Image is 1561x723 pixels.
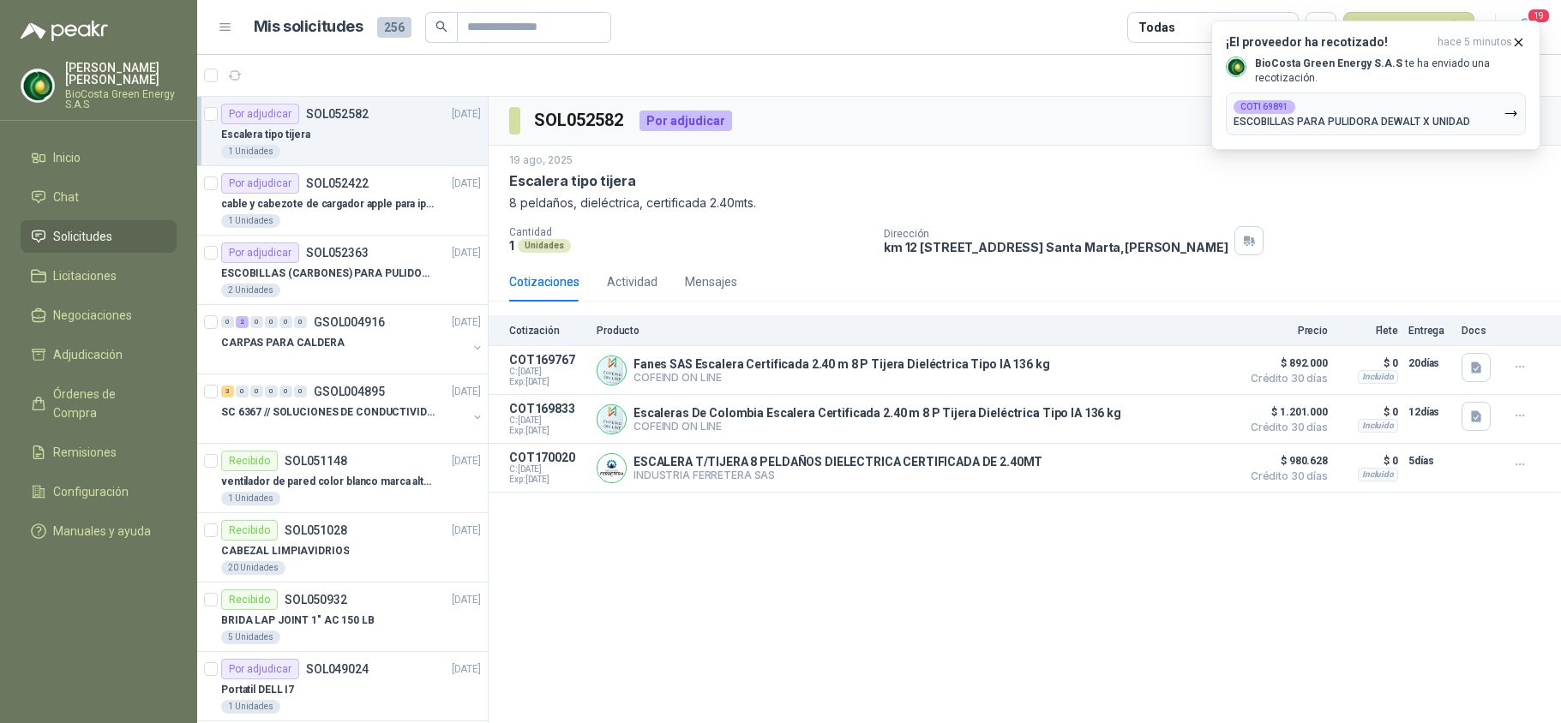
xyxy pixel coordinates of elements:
p: Docs [1462,325,1496,337]
span: Crédito 30 días [1242,471,1328,481]
p: ESCOBILLAS (CARBONES) PARA PULIDORA DEWALT [221,266,435,282]
img: Company Logo [597,405,626,433]
div: 1 Unidades [221,145,280,158]
div: 0 [250,316,263,328]
a: Remisiones [21,436,177,469]
a: Manuales y ayuda [21,515,177,547]
p: BioCosta Green Energy S.A.S [65,89,177,110]
p: [DATE] [452,176,481,192]
div: 0 [221,316,234,328]
img: Company Logo [1227,57,1246,76]
a: Órdenes de Compra [21,378,177,429]
a: 0 2 0 0 0 0 GSOL004916[DATE] CARPAS PARA CALDERA [221,312,484,367]
p: Escalera tipo tijera [509,172,635,190]
p: $ 0 [1338,451,1398,471]
span: Licitaciones [53,266,117,285]
div: Por adjudicar [221,242,299,263]
a: Por adjudicarSOL052363[DATE] ESCOBILLAS (CARBONES) PARA PULIDORA DEWALT2 Unidades [197,236,488,305]
a: RecibidoSOL051148[DATE] ventilador de pared color blanco marca alteza1 Unidades [197,444,488,513]
button: COT169891ESCOBILLAS PARA PULIDORA DEWALT X UNIDAD [1226,93,1526,135]
span: Crédito 30 días [1242,422,1328,433]
span: search [435,21,447,33]
div: Incluido [1358,419,1398,433]
a: RecibidoSOL050932[DATE] BRIDA LAP JOINT 1" AC 150 LB5 Unidades [197,583,488,652]
span: 256 [377,17,411,38]
p: INDUSTRIA FERRETERA SAS [633,469,1042,481]
p: 19 ago, 2025 [509,152,573,169]
p: 5 días [1408,451,1451,471]
div: 5 Unidades [221,630,280,644]
span: Crédito 30 días [1242,373,1328,384]
p: SOL051028 [285,524,347,536]
div: 0 [279,316,292,328]
p: COT170020 [509,451,586,464]
span: Exp: [DATE] [509,426,586,436]
p: Flete [1338,325,1398,337]
h3: SOL052582 [534,107,626,134]
p: SOL050932 [285,594,347,606]
a: 3 0 0 0 0 0 GSOL004895[DATE] SC 6367 // SOLUCIONES DE CONDUCTIVIDAD [221,381,484,436]
img: Company Logo [21,69,54,102]
b: COT169891 [1240,103,1288,111]
span: Adjudicación [53,345,123,364]
p: [DATE] [452,523,481,539]
p: [PERSON_NAME] [PERSON_NAME] [65,62,177,86]
p: [DATE] [452,661,481,678]
p: Portatil DELL I7 [221,682,294,698]
span: Órdenes de Compra [53,385,160,422]
div: Por adjudicar [639,111,732,131]
div: 0 [294,385,307,397]
div: Por adjudicar [221,173,299,194]
a: Por adjudicarSOL052582[DATE] Escalera tipo tijera1 Unidades [197,97,488,166]
p: Cotización [509,325,586,337]
span: C: [DATE] [509,415,586,426]
span: C: [DATE] [509,367,586,377]
div: 2 [236,316,249,328]
p: Escalera tipo tijera [221,127,310,143]
div: 0 [265,385,278,397]
span: Exp: [DATE] [509,475,586,485]
img: Company Logo [597,356,626,385]
div: 1 Unidades [221,492,280,505]
span: hace 5 minutos [1438,35,1512,50]
p: SOL052422 [306,177,369,189]
p: [DATE] [452,106,481,122]
p: CABEZAL LIMPIAVIDRIOS [221,543,349,559]
p: GSOL004895 [314,385,385,397]
img: Logo peakr [21,21,108,41]
span: $ 980.628 [1242,451,1328,471]
p: SC 6367 // SOLUCIONES DE CONDUCTIVIDAD [221,404,435,421]
p: BRIDA LAP JOINT 1" AC 150 LB [221,612,375,629]
a: RecibidoSOL051028[DATE] CABEZAL LIMPIAVIDRIOS20 Unidades [197,513,488,583]
div: 3 [221,385,234,397]
span: Configuración [53,482,129,501]
div: 0 [294,316,307,328]
a: Chat [21,181,177,213]
p: Dirección [884,228,1228,240]
p: SOL052582 [306,108,369,120]
p: COT169833 [509,402,586,415]
p: ESCALERA T/TIJERA 8 PELDAÑOS DIELECTRICA CERTIFICADA DE 2.40MT [633,455,1042,469]
div: 20 Unidades [221,561,285,575]
p: [DATE] [452,245,481,261]
p: $ 0 [1338,402,1398,422]
p: [DATE] [452,384,481,400]
div: Recibido [221,451,278,471]
p: Cantidad [509,226,870,238]
div: Actividad [607,272,657,291]
div: Unidades [518,239,571,253]
p: 1 [509,238,514,253]
p: COFEIND ON LINE [633,371,1050,384]
a: Negociaciones [21,299,177,332]
div: 0 [236,385,249,397]
img: Company Logo [597,454,626,482]
span: Solicitudes [53,227,112,246]
a: Adjudicación [21,338,177,371]
p: cable y cabezote de cargador apple para iphone [221,196,435,212]
a: Inicio [21,141,177,174]
div: 0 [250,385,263,397]
p: $ 0 [1338,353,1398,373]
p: [DATE] [452,453,481,469]
span: Manuales y ayuda [53,522,151,541]
p: CARPAS PARA CALDERA [221,335,345,351]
